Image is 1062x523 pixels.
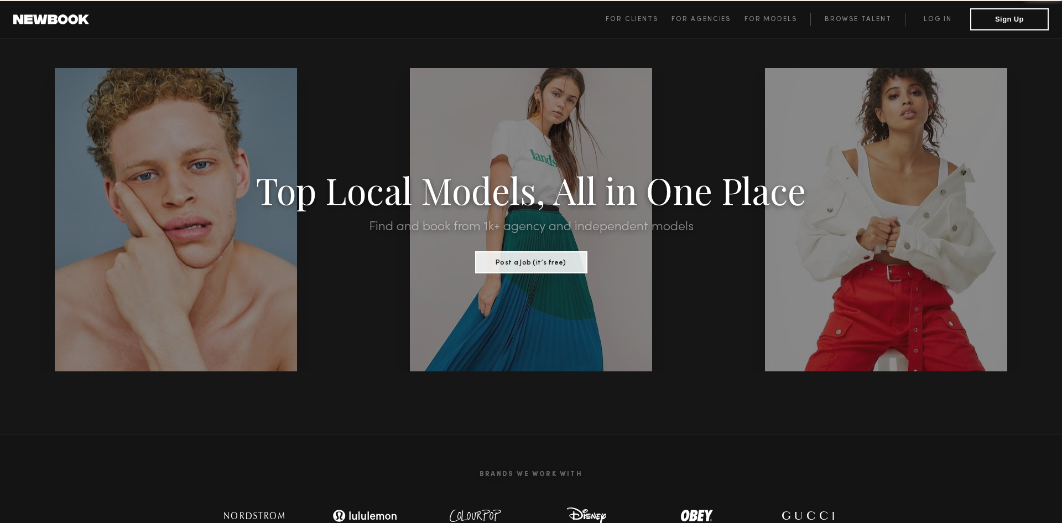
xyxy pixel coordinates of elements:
[810,13,905,26] a: Browse Talent
[475,255,587,267] a: Post a Job (it’s free)
[671,16,731,23] span: For Agencies
[199,457,863,491] h2: Brands We Work With
[475,251,587,273] button: Post a Job (it’s free)
[905,13,970,26] a: Log in
[970,8,1049,30] button: Sign Up
[745,13,811,26] a: For Models
[606,13,671,26] a: For Clients
[80,173,982,207] h1: Top Local Models, All in One Place
[745,16,797,23] span: For Models
[671,13,744,26] a: For Agencies
[606,16,658,23] span: For Clients
[80,220,982,234] h2: Find and book from 1k+ agency and independent models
